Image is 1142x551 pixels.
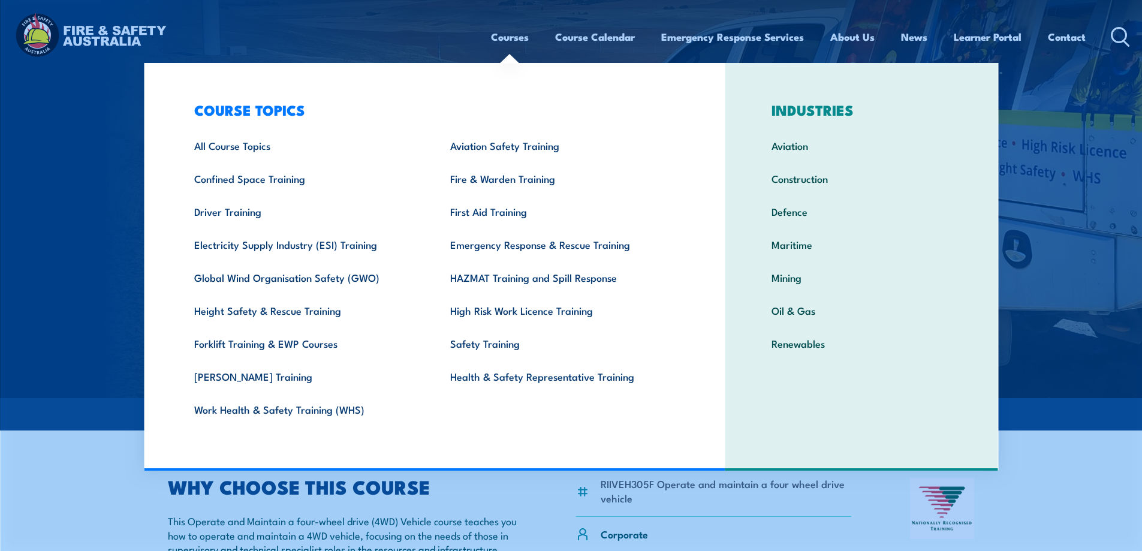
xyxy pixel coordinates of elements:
[176,360,432,393] a: [PERSON_NAME] Training
[432,129,688,162] a: Aviation Safety Training
[1048,21,1086,53] a: Contact
[753,101,971,118] h3: INDUSTRIES
[661,21,804,53] a: Emergency Response Services
[432,162,688,195] a: Fire & Warden Training
[753,129,971,162] a: Aviation
[176,294,432,327] a: Height Safety & Rescue Training
[555,21,635,53] a: Course Calendar
[601,477,852,505] li: RIIVEH305F Operate and maintain a four wheel drive vehicle
[753,294,971,327] a: Oil & Gas
[176,101,688,118] h3: COURSE TOPICS
[432,360,688,393] a: Health & Safety Representative Training
[432,294,688,327] a: High Risk Work Licence Training
[830,21,875,53] a: About Us
[910,478,975,539] img: Nationally Recognised Training logo.
[176,393,432,426] a: Work Health & Safety Training (WHS)
[176,195,432,228] a: Driver Training
[432,195,688,228] a: First Aid Training
[176,162,432,195] a: Confined Space Training
[432,228,688,261] a: Emergency Response & Rescue Training
[491,21,529,53] a: Courses
[753,261,971,294] a: Mining
[176,129,432,162] a: All Course Topics
[753,195,971,228] a: Defence
[176,228,432,261] a: Electricity Supply Industry (ESI) Training
[601,527,648,541] p: Corporate
[901,21,927,53] a: News
[176,327,432,360] a: Forklift Training & EWP Courses
[753,228,971,261] a: Maritime
[753,162,971,195] a: Construction
[432,261,688,294] a: HAZMAT Training and Spill Response
[954,21,1022,53] a: Learner Portal
[432,327,688,360] a: Safety Training
[176,261,432,294] a: Global Wind Organisation Safety (GWO)
[753,327,971,360] a: Renewables
[168,478,518,495] h2: WHY CHOOSE THIS COURSE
